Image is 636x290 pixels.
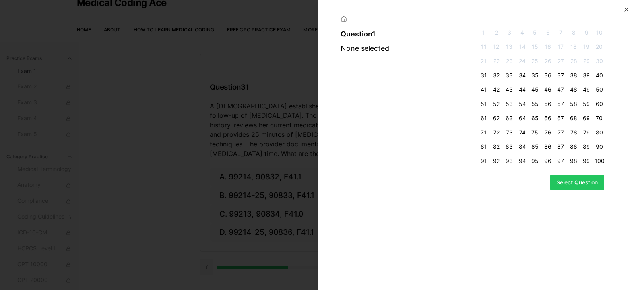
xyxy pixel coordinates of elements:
span: 95 [530,157,540,165]
span: 68 [569,114,578,122]
span: 33 [504,71,514,79]
span: 90 [595,143,604,151]
span: 38 [569,71,578,79]
span: 77 [556,129,566,136]
span: 22 [492,57,501,65]
span: 26 [543,57,553,65]
span: 41 [479,86,488,94]
span: 4 [517,29,527,36]
span: 46 [543,86,553,94]
span: 99 [582,157,591,165]
span: 36 [543,71,553,79]
div: Question 1 [341,29,475,40]
span: 83 [504,143,514,151]
span: 64 [517,114,527,122]
span: 51 [479,100,488,108]
span: 52 [492,100,501,108]
span: 70 [595,114,604,122]
span: 59 [582,100,591,108]
span: 85 [530,143,540,151]
span: 81 [479,143,488,151]
span: 23 [504,57,514,65]
span: 19 [582,43,591,51]
span: 73 [504,129,514,136]
span: 25 [530,57,540,65]
span: 96 [543,157,553,165]
span: 6 [543,29,553,36]
span: 84 [517,143,527,151]
span: 31 [479,71,488,79]
div: None selected [341,43,475,54]
span: 37 [556,71,566,79]
span: 34 [517,71,527,79]
span: 39 [582,71,591,79]
span: 94 [517,157,527,165]
span: 62 [492,114,501,122]
span: 61 [479,114,488,122]
span: 27 [556,57,566,65]
span: 75 [530,129,540,136]
span: 8 [569,29,578,36]
span: 20 [595,43,604,51]
span: 53 [504,100,514,108]
span: 74 [517,129,527,136]
span: 45 [530,86,540,94]
span: 9 [582,29,591,36]
span: 66 [543,114,553,122]
span: 78 [569,129,578,136]
span: 17 [556,43,566,51]
span: 72 [492,129,501,136]
span: 69 [582,114,591,122]
span: 28 [569,57,578,65]
span: 79 [582,129,591,136]
span: 56 [543,100,553,108]
span: 44 [517,86,527,94]
span: 13 [504,43,514,51]
span: 30 [595,57,604,65]
span: 98 [569,157,578,165]
span: 42 [492,86,501,94]
button: Select Question [550,175,604,190]
span: 82 [492,143,501,151]
span: 97 [556,157,566,165]
span: 3 [504,29,514,36]
span: 1 [479,29,488,36]
span: 57 [556,100,566,108]
span: 50 [595,86,604,94]
span: 54 [517,100,527,108]
span: 88 [569,143,578,151]
span: 47 [556,86,566,94]
span: 18 [569,43,578,51]
span: 11 [479,43,488,51]
span: 48 [569,86,578,94]
span: 58 [569,100,578,108]
span: 43 [504,86,514,94]
span: 60 [595,100,604,108]
span: 29 [582,57,591,65]
span: 80 [595,129,604,136]
span: 14 [517,43,527,51]
span: 12 [492,43,501,51]
span: 5 [530,29,540,36]
span: 21 [479,57,488,65]
span: 87 [556,143,566,151]
span: 100 [595,157,604,165]
span: 32 [492,71,501,79]
span: 24 [517,57,527,65]
span: 71 [479,129,488,136]
span: 63 [504,114,514,122]
span: 49 [582,86,591,94]
span: 93 [504,157,514,165]
span: 15 [530,43,540,51]
span: 86 [543,143,553,151]
span: 2 [492,29,501,36]
span: 76 [543,129,553,136]
span: 7 [556,29,566,36]
span: 40 [595,71,604,79]
span: 10 [595,29,604,36]
span: 16 [543,43,553,51]
span: 67 [556,114,566,122]
span: 91 [479,157,488,165]
span: 35 [530,71,540,79]
span: 92 [492,157,501,165]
